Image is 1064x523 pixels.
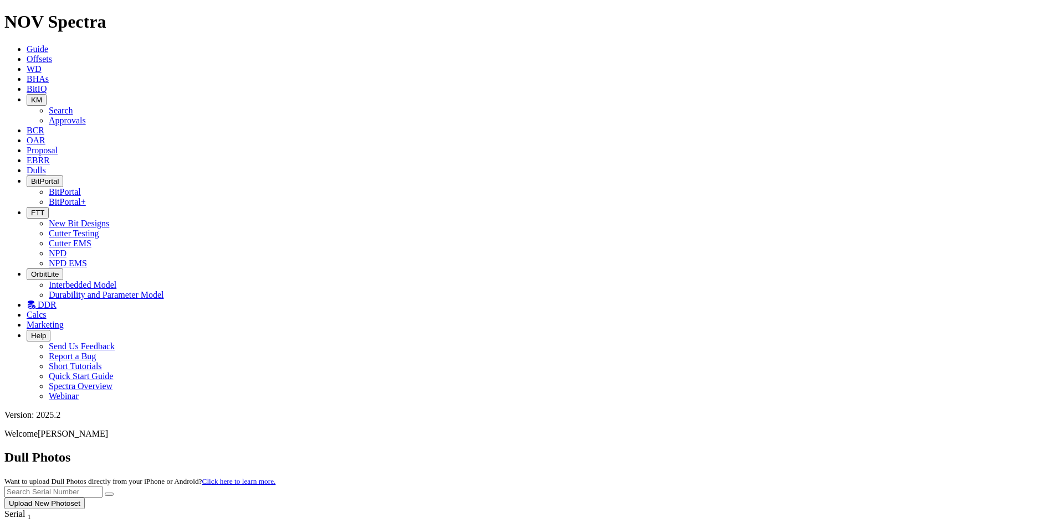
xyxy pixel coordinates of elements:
span: OrbitLite [31,270,59,278]
span: Serial [4,509,25,519]
a: Send Us Feedback [49,341,115,351]
a: NPD EMS [49,258,87,268]
div: Serial Sort None [4,509,52,521]
a: BHAs [27,74,49,84]
a: EBRR [27,156,50,165]
a: NPD [49,248,66,258]
span: Help [31,332,46,340]
button: Help [27,330,50,341]
input: Search Serial Number [4,486,103,498]
span: [PERSON_NAME] [38,429,108,438]
a: Offsets [27,54,52,64]
a: Cutter EMS [49,239,91,248]
a: Quick Start Guide [49,371,113,381]
a: Search [49,106,73,115]
sub: 1 [27,512,31,521]
a: Interbedded Model [49,280,116,289]
a: BitPortal+ [49,197,86,206]
a: Webinar [49,391,79,401]
div: Version: 2025.2 [4,410,1060,420]
a: New Bit Designs [49,219,109,228]
button: KM [27,94,47,106]
span: DDR [38,300,57,309]
a: WD [27,64,42,74]
a: Marketing [27,320,64,329]
a: Durability and Parameter Model [49,290,164,299]
a: Calcs [27,310,47,319]
a: Spectra Overview [49,381,112,391]
a: Approvals [49,116,86,125]
button: FTT [27,207,49,219]
a: Dulls [27,165,46,175]
span: KM [31,96,42,104]
a: DDR [27,300,57,309]
a: BCR [27,126,44,135]
button: OrbitLite [27,268,63,280]
button: Upload New Photoset [4,498,85,509]
h2: Dull Photos [4,450,1060,465]
a: Proposal [27,146,58,155]
a: Short Tutorials [49,361,102,371]
a: BitIQ [27,84,47,94]
a: Guide [27,44,48,54]
span: Sort None [27,509,31,519]
a: BitPortal [49,187,81,196]
h1: NOV Spectra [4,12,1060,32]
button: BitPortal [27,175,63,187]
p: Welcome [4,429,1060,439]
a: OAR [27,136,45,145]
a: Cutter Testing [49,229,99,238]
span: BitPortal [31,177,59,185]
span: FTT [31,209,44,217]
a: Click here to learn more. [202,477,276,485]
a: Report a Bug [49,351,96,361]
small: Want to upload Dull Photos directly from your iPhone or Android? [4,477,275,485]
